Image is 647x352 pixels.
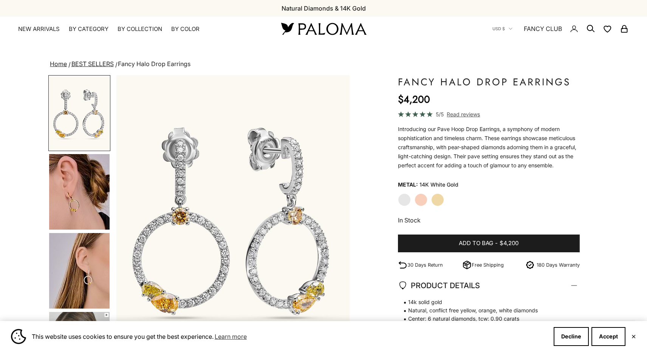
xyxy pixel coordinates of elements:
button: Go to item 5 [48,232,110,309]
span: This website uses cookies to ensure you get the best experience. [32,331,548,342]
legend: Metal: [398,179,418,190]
span: Center: 6 natural diamonds, tcw: 0.90 carats [398,315,572,323]
a: FANCY CLUB [524,24,562,34]
button: Decline [554,327,589,346]
span: USD $ [492,25,505,32]
h1: Fancy Halo Drop Earrings [398,75,580,89]
button: Close [631,334,636,339]
img: #YellowGold #WhiteGold #RoseGold [49,233,110,309]
a: 5/5 Read reviews [398,110,580,119]
summary: By Color [171,25,200,33]
button: Go to item 2 [48,75,110,151]
img: #YellowGold #WhiteGold #RoseGold [49,154,110,230]
p: Natural Diamonds & 14K Gold [282,3,366,13]
p: 180 Days Warranty [537,261,580,269]
a: BEST SELLERS [71,60,114,68]
nav: Secondary navigation [492,17,629,41]
span: PRODUCT DETAILS [398,279,480,292]
span: Read reviews [447,110,480,119]
span: Add to bag [459,239,493,248]
div: Introducing our Pave Hoop Drop Earrings, a symphony of modern sophistication and timeless charm. ... [398,125,580,170]
nav: Primary navigation [18,25,263,33]
span: 14k solid gold [398,298,572,306]
p: Free Shipping [472,261,504,269]
p: 30 Days Return [407,261,443,269]
p: In Stock [398,215,580,225]
sale-price: $4,200 [398,92,430,107]
a: Learn more [214,331,248,342]
span: 5/5 [436,110,444,119]
variant-option-value: 14K White Gold [419,179,458,190]
a: NEW ARRIVALS [18,25,60,33]
span: $4,200 [500,239,519,248]
nav: breadcrumbs [48,59,598,69]
summary: By Category [69,25,108,33]
span: Natural, conflict free yellow, orange, white diamonds [398,306,572,315]
img: #WhiteGold [49,76,110,150]
button: Go to item 4 [48,153,110,230]
span: Fancy Halo Drop Earrings [118,60,190,68]
summary: By Collection [118,25,162,33]
button: Add to bag-$4,200 [398,235,580,253]
img: Cookie banner [11,329,26,344]
summary: PRODUCT DETAILS [398,272,580,300]
button: Accept [591,327,625,346]
button: USD $ [492,25,512,32]
a: Home [50,60,67,68]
